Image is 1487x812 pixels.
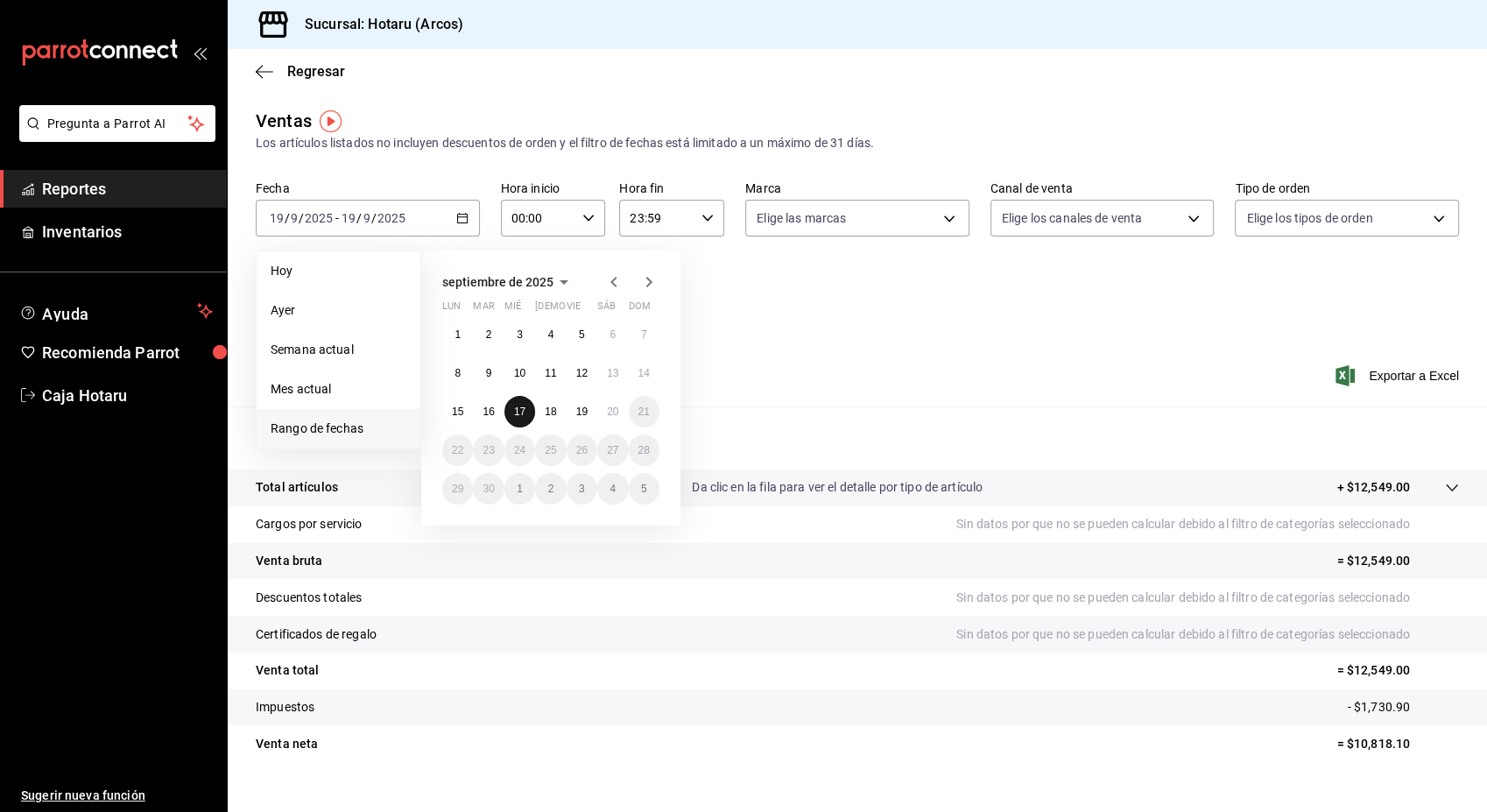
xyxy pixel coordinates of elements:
abbr: 14 de septiembre de 2025 [638,367,650,379]
p: - $1,730.90 [1348,698,1459,717]
span: Elige los tipos de orden [1246,209,1372,227]
button: 16 de septiembre de 2025 [473,396,504,427]
abbr: 6 de septiembre de 2025 [610,328,616,341]
abbr: domingo [629,300,651,319]
abbr: lunes [442,300,461,319]
label: Hora inicio [501,182,606,194]
abbr: 21 de septiembre de 2025 [638,406,650,418]
button: Pregunta a Parrot AI [19,105,215,142]
abbr: 1 de octubre de 2025 [517,483,523,495]
span: Reportes [42,177,213,201]
button: 27 de septiembre de 2025 [597,434,628,466]
button: 9 de septiembre de 2025 [473,357,504,389]
p: = $12,549.00 [1336,552,1459,570]
input: -- [341,211,356,225]
p: Venta total [256,661,319,680]
button: 26 de septiembre de 2025 [567,434,597,466]
abbr: 29 de septiembre de 2025 [452,483,463,495]
button: 3 de octubre de 2025 [567,473,597,505]
div: Ventas [256,108,312,134]
abbr: 15 de septiembre de 2025 [452,406,463,418]
button: Exportar a Excel [1339,365,1459,386]
abbr: 2 de octubre de 2025 [548,483,554,495]
label: Canal de venta [990,182,1215,194]
p: Sin datos por que no se pueden calcular debido al filtro de categorías seleccionado [956,625,1459,644]
span: Inventarios [42,220,213,244]
button: 1 de septiembre de 2025 [442,319,473,350]
abbr: 25 de septiembre de 2025 [545,444,556,456]
button: 2 de septiembre de 2025 [473,319,504,350]
abbr: 27 de septiembre de 2025 [607,444,618,456]
button: 28 de septiembre de 2025 [629,434,659,466]
img: Tooltip marker [320,110,342,132]
span: Sugerir nueva función [21,787,213,805]
p: + $12,549.00 [1336,478,1410,497]
button: 13 de septiembre de 2025 [597,357,628,389]
abbr: 3 de octubre de 2025 [579,483,585,495]
abbr: 2 de septiembre de 2025 [486,328,492,341]
abbr: jueves [535,300,638,319]
button: 4 de septiembre de 2025 [535,319,566,350]
abbr: 24 de septiembre de 2025 [514,444,525,456]
button: 24 de septiembre de 2025 [504,434,535,466]
abbr: 1 de septiembre de 2025 [455,328,461,341]
abbr: 19 de septiembre de 2025 [576,406,588,418]
p: Sin datos por que no se pueden calcular debido al filtro de categorías seleccionado [956,515,1459,533]
abbr: 22 de septiembre de 2025 [452,444,463,456]
button: 5 de septiembre de 2025 [567,319,597,350]
button: 1 de octubre de 2025 [504,473,535,505]
span: Mes actual [271,380,406,399]
button: 6 de septiembre de 2025 [597,319,628,350]
span: / [285,211,290,225]
span: - [335,211,339,225]
p: Cargos por servicio [256,515,363,533]
span: Semana actual [271,341,406,359]
abbr: viernes [567,300,581,319]
span: Caja Hotaru [42,384,213,407]
button: 11 de septiembre de 2025 [535,357,566,389]
button: 10 de septiembre de 2025 [504,357,535,389]
button: 4 de octubre de 2025 [597,473,628,505]
p: Descuentos totales [256,589,362,607]
abbr: sábado [597,300,616,319]
abbr: 4 de septiembre de 2025 [548,328,554,341]
button: septiembre de 2025 [442,272,574,293]
abbr: 10 de septiembre de 2025 [514,367,525,379]
span: / [371,211,377,225]
abbr: 16 de septiembre de 2025 [483,406,494,418]
p: Total artículos [256,478,338,497]
abbr: 8 de septiembre de 2025 [455,367,461,379]
div: Los artículos listados no incluyen descuentos de orden y el filtro de fechas está limitado a un m... [256,134,1459,152]
abbr: 4 de octubre de 2025 [610,483,616,495]
button: 18 de septiembre de 2025 [535,396,566,427]
button: 21 de septiembre de 2025 [629,396,659,427]
p: = $12,549.00 [1336,661,1459,680]
span: Hoy [271,262,406,280]
p: Certificados de regalo [256,625,377,644]
button: 25 de septiembre de 2025 [535,434,566,466]
abbr: 13 de septiembre de 2025 [607,367,618,379]
span: / [356,211,362,225]
button: 2 de octubre de 2025 [535,473,566,505]
button: 12 de septiembre de 2025 [567,357,597,389]
span: Regresar [287,63,345,80]
p: Sin datos por que no se pueden calcular debido al filtro de categorías seleccionado [956,589,1459,607]
input: ---- [304,211,334,225]
input: ---- [377,211,406,225]
span: Rango de fechas [271,420,406,438]
abbr: 7 de septiembre de 2025 [641,328,647,341]
button: 19 de septiembre de 2025 [567,396,597,427]
span: Recomienda Parrot [42,341,213,364]
span: septiembre de 2025 [442,275,553,289]
abbr: 5 de septiembre de 2025 [579,328,585,341]
input: -- [269,211,285,225]
button: 15 de septiembre de 2025 [442,396,473,427]
button: 5 de octubre de 2025 [629,473,659,505]
button: Regresar [256,63,345,80]
abbr: 28 de septiembre de 2025 [638,444,650,456]
button: 22 de septiembre de 2025 [442,434,473,466]
h3: Sucursal: Hotaru (Arcos) [291,14,463,35]
button: 17 de septiembre de 2025 [504,396,535,427]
